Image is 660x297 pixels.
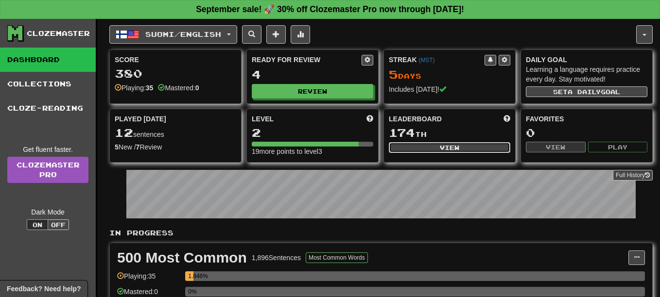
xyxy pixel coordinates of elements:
div: 380 [115,67,236,80]
div: Score [115,55,236,65]
div: 0 [526,127,647,139]
button: View [526,142,586,152]
button: More stats [291,25,310,44]
strong: 0 [195,84,199,92]
button: Full History [613,170,653,181]
span: Level [252,114,274,124]
button: Search sentences [242,25,261,44]
div: Learning a language requires practice every day. Stay motivated! [526,65,647,84]
div: Ready for Review [252,55,362,65]
strong: September sale! 🚀 30% off Clozemaster Pro now through [DATE]! [196,4,464,14]
span: Played [DATE] [115,114,166,124]
div: Get fluent faster. [7,145,88,154]
strong: 5 [115,143,119,151]
button: View [389,142,510,153]
span: 5 [389,67,398,81]
div: 19 more points to level 3 [252,147,373,156]
a: (MST) [418,57,434,64]
strong: 35 [146,84,154,92]
div: Playing: 35 [117,271,180,287]
div: Playing: [115,83,153,93]
div: 500 Most Common [117,250,247,265]
div: Daily Goal [526,55,647,65]
span: Suomi / English [145,30,221,38]
button: Most Common Words [306,252,368,263]
div: Streak [389,55,485,65]
div: Day s [389,68,510,81]
button: Off [48,219,69,230]
div: 1,896 Sentences [252,253,301,263]
div: New / Review [115,142,236,152]
button: Review [252,84,373,99]
button: Play [588,142,648,152]
button: Add sentence to collection [266,25,286,44]
p: In Progress [109,228,653,238]
div: Dark Mode [7,207,88,217]
button: Seta dailygoal [526,86,647,97]
div: 2 [252,127,373,139]
a: ClozemasterPro [7,157,88,183]
div: Mastered: [158,83,199,93]
span: This week in points, UTC [504,114,510,124]
span: 12 [115,126,133,139]
div: Clozemaster [27,29,90,38]
div: 1.846% [188,271,193,281]
div: Favorites [526,114,647,124]
button: Suomi/English [109,25,237,44]
div: th [389,127,510,139]
div: sentences [115,127,236,139]
span: Score more points to level up [366,114,373,124]
div: 4 [252,68,373,81]
span: 174 [389,126,415,139]
span: a daily [568,88,601,95]
button: On [27,219,48,230]
strong: 7 [136,143,140,151]
span: Open feedback widget [7,284,81,294]
div: Includes [DATE]! [389,84,510,94]
span: Leaderboard [389,114,442,124]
